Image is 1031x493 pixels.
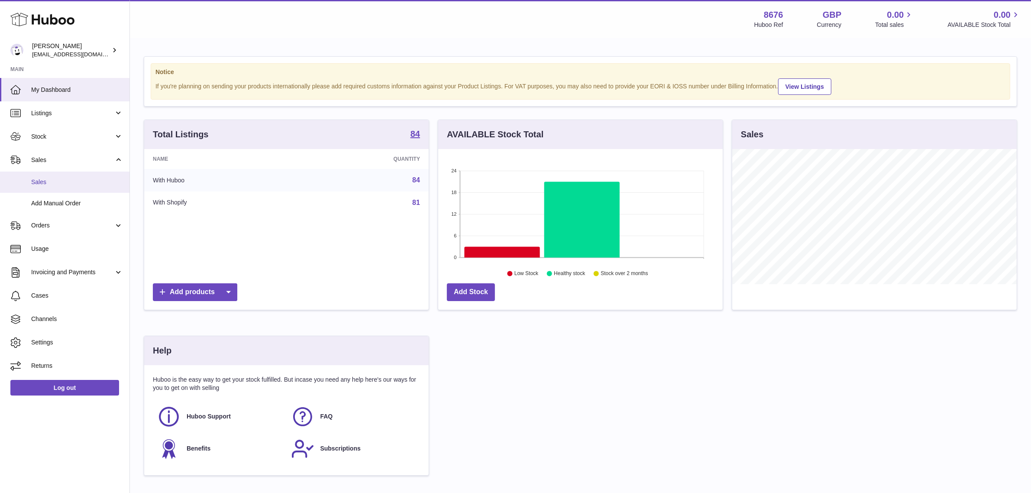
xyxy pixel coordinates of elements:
a: View Listings [778,78,831,95]
span: Benefits [187,444,210,453]
a: Add Stock [447,283,495,301]
a: Subscriptions [291,437,416,461]
h3: AVAILABLE Stock Total [447,129,543,140]
text: 24 [451,168,456,173]
strong: 8676 [764,9,783,21]
span: AVAILABLE Stock Total [947,21,1021,29]
text: Low Stock [514,271,539,277]
a: FAQ [291,405,416,428]
div: Currency [817,21,842,29]
span: Add Manual Order [31,199,123,208]
span: Total sales [875,21,914,29]
a: 84 [410,130,420,140]
span: Returns [31,362,123,370]
div: [PERSON_NAME] [32,42,110,58]
a: 0.00 AVAILABLE Stock Total [947,9,1021,29]
th: Quantity [297,149,429,169]
h3: Total Listings [153,129,209,140]
span: Listings [31,109,114,117]
a: 0.00 Total sales [875,9,914,29]
text: 6 [454,233,456,238]
a: Huboo Support [157,405,282,428]
span: Subscriptions [320,444,361,453]
span: 0.00 [994,9,1011,21]
text: Stock over 2 months [601,271,648,277]
text: 0 [454,255,456,260]
a: Add products [153,283,237,301]
span: Usage [31,245,123,253]
h3: Sales [741,129,763,140]
strong: Notice [155,68,1005,76]
span: Channels [31,315,123,323]
span: Sales [31,156,114,164]
span: Huboo Support [187,412,231,421]
span: Settings [31,338,123,347]
a: 84 [412,176,420,184]
a: Benefits [157,437,282,461]
a: 81 [412,199,420,206]
span: Orders [31,221,114,230]
th: Name [144,149,297,169]
span: Invoicing and Payments [31,268,114,276]
text: 12 [451,211,456,217]
a: Log out [10,380,119,396]
span: [EMAIL_ADDRESS][DOMAIN_NAME] [32,51,127,58]
span: 0.00 [887,9,904,21]
span: Stock [31,133,114,141]
strong: 84 [410,130,420,138]
p: Huboo is the easy way to get your stock fulfilled. But incase you need any help here's our ways f... [153,376,420,392]
span: FAQ [320,412,333,421]
div: Huboo Ref [754,21,783,29]
td: With Huboo [144,169,297,191]
div: If you're planning on sending your products internationally please add required customs informati... [155,77,1005,95]
span: My Dashboard [31,86,123,94]
td: With Shopify [144,191,297,214]
img: hello@inoby.co.uk [10,44,23,57]
span: Cases [31,292,123,300]
h3: Help [153,345,171,357]
text: 18 [451,190,456,195]
strong: GBP [823,9,841,21]
span: Sales [31,178,123,186]
text: Healthy stock [554,271,585,277]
